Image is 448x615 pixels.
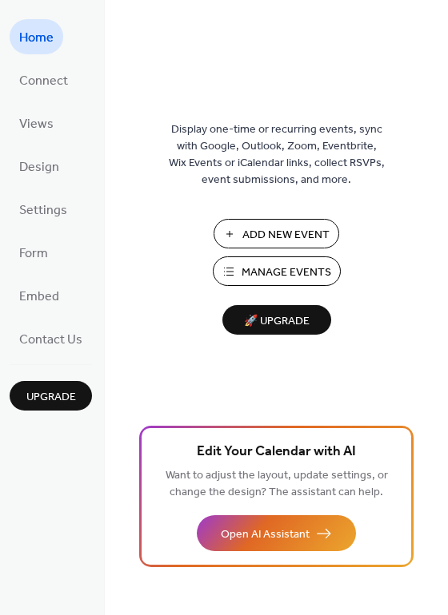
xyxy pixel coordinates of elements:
span: Connect [19,69,68,94]
span: 🚀 Upgrade [232,311,322,332]
a: Connect [10,62,78,97]
span: Home [19,26,54,51]
button: 🚀 Upgrade [222,305,331,335]
span: Form [19,241,48,267]
a: Contact Us [10,321,92,356]
a: Settings [10,192,77,227]
span: Open AI Assistant [221,526,310,543]
span: Manage Events [242,264,331,281]
span: Settings [19,198,67,224]
span: Add New Event [242,227,330,244]
a: Design [10,149,69,184]
a: Views [10,105,63,141]
a: Home [10,19,63,54]
button: Add New Event [214,219,339,248]
a: Embed [10,278,69,313]
button: Manage Events [213,256,341,286]
span: Display one-time or recurring events, sync with Google, Outlook, Zoom, Eventbrite, Wix Events or ... [169,121,385,188]
button: Open AI Assistant [197,515,356,551]
button: Upgrade [10,381,92,411]
span: Upgrade [26,389,76,406]
span: Contact Us [19,327,82,353]
span: Edit Your Calendar with AI [197,441,356,463]
span: Embed [19,284,59,310]
span: Views [19,112,54,137]
span: Design [19,155,59,181]
a: Form [10,235,58,270]
span: Want to adjust the layout, update settings, or change the design? The assistant can help. [166,465,388,503]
